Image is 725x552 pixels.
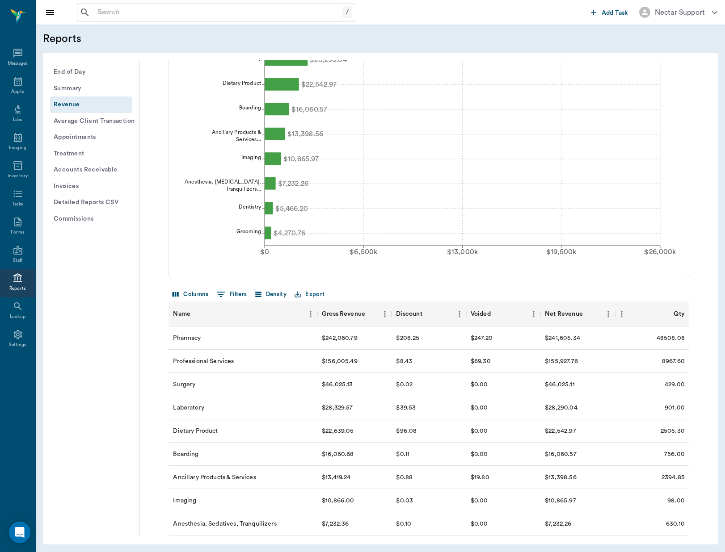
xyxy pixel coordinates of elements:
[170,288,211,301] button: Select columns
[274,230,305,237] tspan: $4,270.76
[310,56,347,63] tspan: $28,290.04
[471,334,493,343] div: $247.20
[350,248,378,255] tspan: $6,500k
[50,129,132,146] button: Appointments
[396,334,419,343] div: $208.25
[50,96,132,113] button: Revenue
[322,301,365,326] div: Gross Revenue
[545,496,576,505] div: $10,865.97
[291,106,328,113] tspan: $16,060.57
[173,301,190,326] div: Name
[301,81,337,88] tspan: $22,542.97
[287,130,324,138] tspan: $13,398.56
[322,519,349,528] div: $7,232.36
[471,496,488,505] div: $0.00
[50,64,132,80] button: End of Day
[396,357,412,366] div: $8.43
[173,496,196,505] div: Imaging
[545,380,575,389] div: $46,025.11
[545,427,576,435] div: $22,542.97
[322,496,354,505] div: $10,866.00
[667,496,685,505] div: 98.00
[41,4,59,21] button: Close drawer
[545,301,583,326] div: Net Revenue
[545,334,580,343] div: $241,605.34
[9,145,26,151] div: Imaging
[545,519,571,528] div: $7,232.26
[43,32,278,46] h5: Reports
[540,301,615,326] div: Net Revenue
[587,4,632,21] button: Add Task
[471,403,488,412] div: $0.00
[173,450,198,459] div: Boarding
[491,308,503,320] button: Sort
[173,357,234,366] div: Professional Services
[471,301,491,326] div: Voided
[545,403,577,412] div: $28,290.04
[239,204,261,210] tspan: Dentistry
[185,179,261,184] tspan: Anesthesia, [MEDICAL_DATA],
[657,334,685,343] div: 48508.08
[661,427,685,435] div: 2505.30
[396,427,417,435] div: $96.08
[322,357,358,366] div: $156,005.49
[283,155,319,163] tspan: $10,865.97
[471,519,488,528] div: $0.00
[260,248,269,255] tspan: $0
[547,248,577,255] tspan: $19,500k
[396,473,413,482] div: $0.88
[212,130,261,135] tspan: Ancillary Products &
[214,287,249,301] button: Show filters
[8,60,28,67] div: Messages
[471,450,488,459] div: $0.00
[322,380,353,389] div: $46,025.13
[365,308,378,320] button: Sort
[304,307,317,321] button: Menu
[422,308,435,320] button: Sort
[236,137,261,142] tspan: Services...
[615,301,689,326] div: Qty
[527,307,540,321] button: Menu
[602,307,615,321] button: Menu
[173,519,276,528] div: Anesthesia, Sedatives, Tranquilizers
[9,342,27,348] div: Settings
[317,301,392,326] div: Gross Revenue
[396,450,409,459] div: $0.11
[615,307,628,321] button: Menu
[50,113,132,130] button: Average Client Transaction
[50,194,132,211] button: Detailed Reports CSV
[223,80,261,86] tspan: Dietary Product
[662,357,685,366] div: 8967.60
[378,307,392,321] button: Menu
[664,450,685,459] div: 756.00
[396,380,413,389] div: $0.02
[322,334,358,343] div: $242,060.79
[8,173,28,180] div: Inventory
[9,285,26,292] div: Reports
[239,105,261,111] tspan: Boarding
[173,380,195,389] div: Surgery
[545,450,577,459] div: $16,060.57
[169,301,317,326] div: Name
[396,403,416,412] div: $39.53
[292,288,327,301] button: Export
[253,288,289,301] button: Density
[632,4,725,21] button: Nectar Support
[583,308,595,320] button: Sort
[9,522,30,543] div: Open Intercom Messenger
[50,178,132,195] button: Invoices
[545,357,578,366] div: $155,927.76
[190,308,203,320] button: Sort
[645,248,677,255] tspan: $26,000k
[396,519,411,528] div: $0.10
[11,229,24,236] div: Forms
[278,180,308,187] tspan: $7,232.26
[50,146,132,162] button: Treatment
[665,380,685,389] div: 429.00
[50,162,132,178] button: Accounts Receivable
[342,6,352,18] div: /
[392,301,466,326] div: Discount
[447,248,478,255] tspan: $13,000k
[322,473,351,482] div: $13,419.24
[665,403,685,412] div: 901.00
